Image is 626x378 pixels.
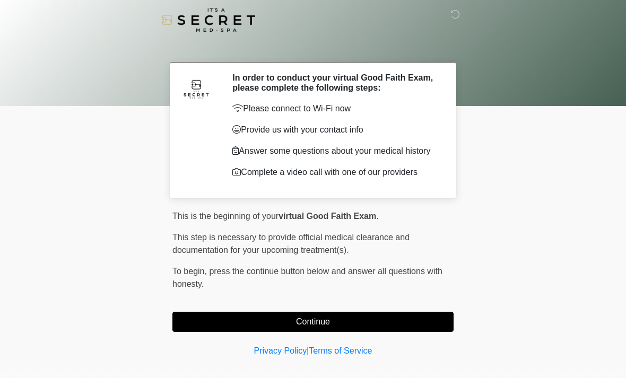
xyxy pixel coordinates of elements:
h2: In order to conduct your virtual Good Faith Exam, please complete the following steps: [232,73,438,93]
span: To begin, [172,267,209,276]
p: Complete a video call with one of our providers [232,166,438,179]
strong: virtual Good Faith Exam [279,212,376,221]
img: It's A Secret Med Spa Logo [162,8,255,32]
p: Please connect to Wi-Fi now [232,102,438,115]
button: Continue [172,312,454,332]
h1: ‎ ‎ [164,38,462,58]
p: Answer some questions about your medical history [232,145,438,157]
span: press the continue button below and answer all questions with honesty. [172,267,442,288]
span: . [376,212,378,221]
img: Agent Avatar [180,73,212,104]
p: Provide us with your contact info [232,124,438,136]
a: | [307,346,309,355]
span: This is the beginning of your [172,212,279,221]
a: Privacy Policy [254,346,307,355]
a: Terms of Service [309,346,372,355]
span: This step is necessary to provide official medical clearance and documentation for your upcoming ... [172,233,410,254]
